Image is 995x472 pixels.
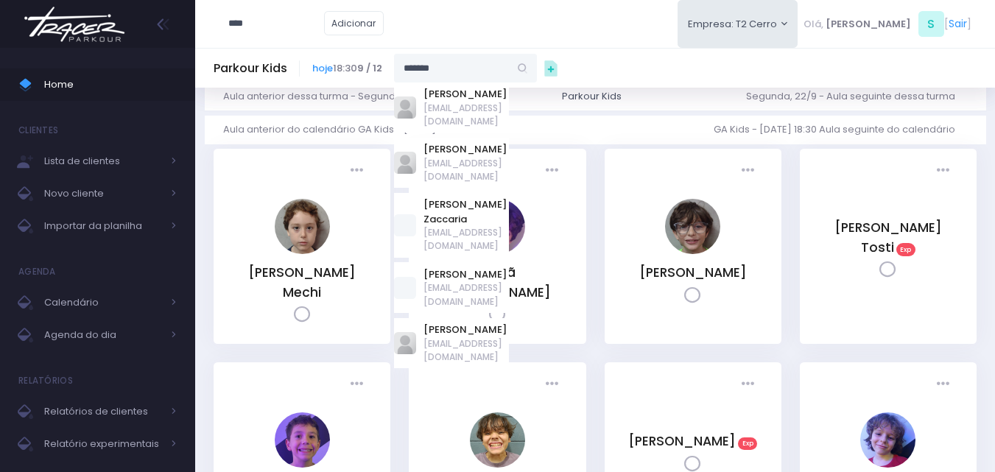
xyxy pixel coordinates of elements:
[423,267,509,282] a: [PERSON_NAME]
[44,184,162,203] span: Novo cliente
[918,11,944,37] span: S
[44,293,162,312] span: Calendário
[746,82,967,110] a: Segunda, 22/9 - Aula seguinte dessa turma
[423,281,509,308] span: [EMAIL_ADDRESS][DOMAIN_NAME]
[275,412,330,468] img: Gael Machado
[423,87,509,102] a: [PERSON_NAME]
[44,75,177,94] span: Home
[248,264,356,300] a: [PERSON_NAME] Mechi
[470,412,525,468] img: Julio Bolzani Rodrigues
[423,337,509,364] span: [EMAIL_ADDRESS][DOMAIN_NAME]
[826,17,911,32] span: [PERSON_NAME]
[834,219,942,256] a: [PERSON_NAME] Tosti
[798,7,977,40] div: [ ]
[18,366,73,395] h4: Relatórios
[949,16,967,32] a: Sair
[738,437,757,451] span: Exp
[628,432,736,450] a: [PERSON_NAME]
[423,102,509,128] span: [EMAIL_ADDRESS][DOMAIN_NAME]
[312,61,382,76] span: 18:30
[665,244,720,258] a: Davi Fernandes Gadioli
[312,61,333,75] a: hoje
[324,11,384,35] a: Adicionar
[470,457,525,471] a: Julio Bolzani Rodrigues
[44,325,162,345] span: Agenda do dia
[423,142,509,157] a: [PERSON_NAME]
[44,216,162,236] span: Importar da planilha
[223,116,473,144] a: Aula anterior do calendário GA Kids - [DATE] 18:30
[18,116,58,145] h4: Clientes
[423,226,509,253] span: [EMAIL_ADDRESS][DOMAIN_NAME]
[896,243,915,256] span: Exp
[423,323,509,337] a: [PERSON_NAME]
[275,199,330,254] img: Arthur Buranello Mechi
[423,197,509,226] a: [PERSON_NAME] Zaccaria
[18,257,56,286] h4: Agenda
[860,412,915,468] img: Raul Bolzani
[223,82,437,110] a: Aula anterior dessa turma - Segunda, 15/9
[275,244,330,258] a: Arthur Buranello Mechi
[423,157,509,183] span: [EMAIL_ADDRESS][DOMAIN_NAME]
[44,434,162,454] span: Relatório experimentais
[44,152,162,171] span: Lista de clientes
[357,61,382,75] strong: 9 / 12
[214,61,287,76] h5: Parkour Kids
[665,199,720,254] img: Davi Fernandes Gadioli
[562,89,622,104] div: Parkour Kids
[860,457,915,471] a: Raul Bolzani
[804,17,823,32] span: Olá,
[714,116,967,144] a: GA Kids - [DATE] 18:30 Aula seguinte do calendário
[275,457,330,471] a: Gael Machado
[639,264,747,281] a: [PERSON_NAME]
[44,402,162,421] span: Relatórios de clientes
